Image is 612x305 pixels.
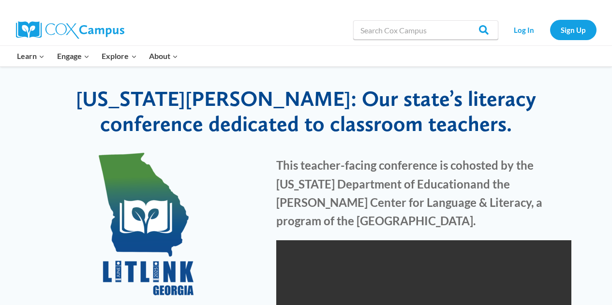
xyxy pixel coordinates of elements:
[16,21,124,39] img: Cox Campus
[276,158,534,190] strong: This teacher-facing conference is cohosted by the [US_STATE] Department of Education
[17,50,45,62] span: Learn
[76,86,536,137] span: [US_STATE][PERSON_NAME]: Our state’s literacy conference dedicated to classroom teachers.
[102,50,136,62] span: Explore
[57,50,90,62] span: Engage
[503,20,545,40] a: Log In
[149,50,178,62] span: About
[503,20,597,40] nav: Secondary Navigation
[276,177,542,228] strong: and the [PERSON_NAME] Center for Language & Literacy, a program of the [GEOGRAPHIC_DATA].
[550,20,597,40] a: Sign Up
[353,20,498,40] input: Search Cox Campus
[11,46,184,66] nav: Primary Navigation
[96,151,195,296] img: LitLink25-Logo_Vertical_color_xp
